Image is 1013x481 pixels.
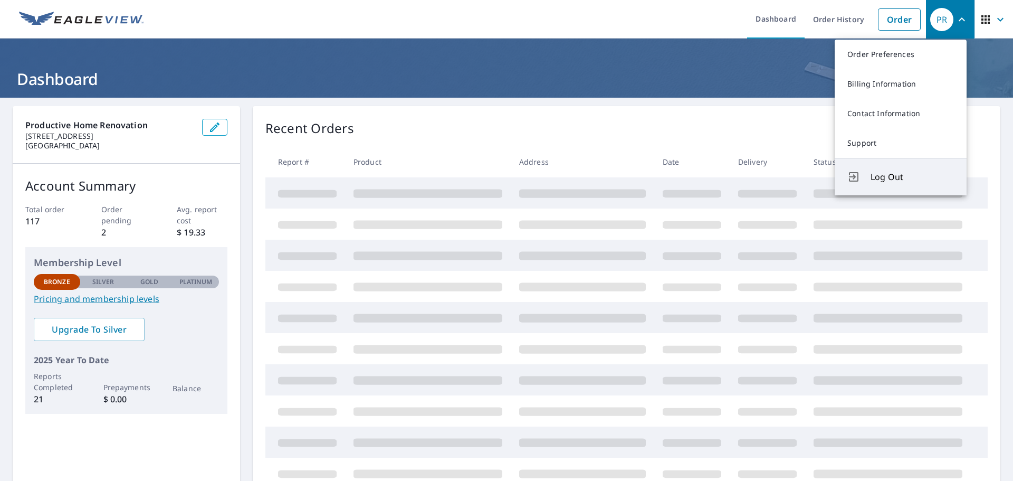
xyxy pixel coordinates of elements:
[34,354,219,366] p: 2025 Year To Date
[34,256,219,270] p: Membership Level
[44,277,70,287] p: Bronze
[25,141,194,150] p: [GEOGRAPHIC_DATA]
[805,146,971,177] th: Status
[177,204,227,226] p: Avg. report cost
[173,383,219,394] p: Balance
[34,371,80,393] p: Reports Completed
[511,146,654,177] th: Address
[25,215,76,228] p: 117
[179,277,213,287] p: Platinum
[835,69,967,99] a: Billing Information
[34,293,219,305] a: Pricing and membership levels
[101,226,152,239] p: 2
[730,146,805,177] th: Delivery
[140,277,158,287] p: Gold
[34,393,80,405] p: 21
[25,176,227,195] p: Account Summary
[871,171,954,183] span: Log Out
[835,128,967,158] a: Support
[835,99,967,128] a: Contact Information
[654,146,730,177] th: Date
[25,119,194,131] p: Productive Home Renovation
[835,40,967,69] a: Order Preferences
[878,8,921,31] a: Order
[25,204,76,215] p: Total order
[42,324,136,335] span: Upgrade To Silver
[103,382,150,393] p: Prepayments
[13,68,1000,90] h1: Dashboard
[177,226,227,239] p: $ 19.33
[265,119,354,138] p: Recent Orders
[101,204,152,226] p: Order pending
[34,318,145,341] a: Upgrade To Silver
[265,146,345,177] th: Report #
[92,277,114,287] p: Silver
[19,12,144,27] img: EV Logo
[25,131,194,141] p: [STREET_ADDRESS]
[103,393,150,405] p: $ 0.00
[930,8,953,31] div: PR
[345,146,511,177] th: Product
[835,158,967,195] button: Log Out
